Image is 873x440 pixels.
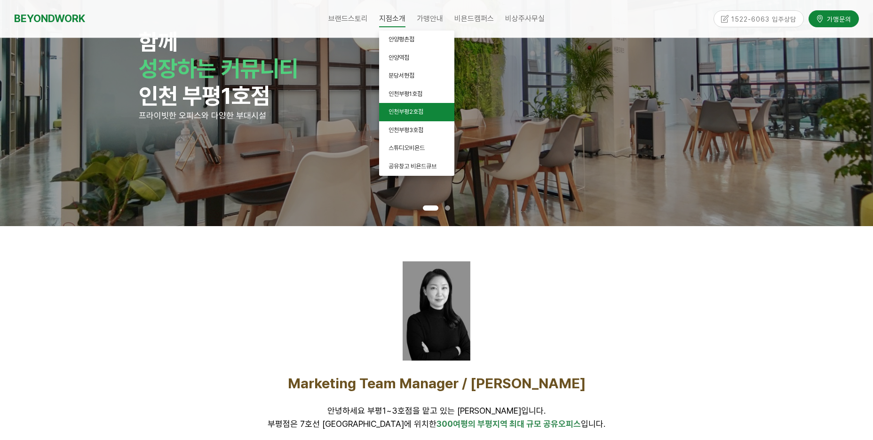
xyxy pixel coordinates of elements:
[328,14,368,23] span: 브랜드스토리
[436,419,581,429] span: 300여평의 부평지역 최대 규모 공유오피스
[389,144,425,151] span: 스튜디오비욘드
[379,85,454,103] a: 인천부평1호점
[389,90,422,97] span: 인천부평1호점
[824,14,851,24] span: 가맹문의
[389,126,423,134] span: 인천부평3호점
[14,10,85,27] a: BEYONDWORK
[411,7,449,31] a: 가맹안내
[288,375,586,392] span: Marketing Team Manager / [PERSON_NAME]
[389,72,414,79] span: 분당서현점
[379,103,454,121] a: 인천부평2호점
[454,14,494,23] span: 비욘드캠퍼스
[809,10,859,27] a: 가맹문의
[500,7,550,31] a: 비상주사무실
[379,139,454,157] a: 스튜디오비욘드
[139,110,266,120] span: 프라이빗한 오피스와 다양한 부대시설
[379,121,454,140] a: 인천부평3호점
[389,36,414,43] span: 안양평촌점
[379,31,454,49] a: 안양평촌점
[389,108,423,115] span: 인천부평2호점
[505,14,545,23] span: 비상주사무실
[389,163,436,170] span: 공유창고 비욘드큐브
[449,7,500,31] a: 비욘드캠퍼스
[379,67,454,85] a: 분당서현점
[389,54,409,61] span: 안양역점
[417,14,443,23] span: 가맹안내
[139,28,177,55] strong: 함께
[139,55,298,82] strong: 성장하는 커뮤니티
[323,7,373,31] a: 브랜드스토리
[268,419,605,429] span: 부평점은 7호선 [GEOGRAPHIC_DATA]에 위치한 입니다.
[379,157,454,176] a: 공유창고 비욘드큐브
[373,7,411,31] a: 지점소개
[327,406,546,416] span: 안녕하세요 부평1~3호점을 맡고 있는 [PERSON_NAME]입니다.
[139,82,270,110] strong: 인천 부평1호점
[379,11,405,27] span: 지점소개
[379,49,454,67] a: 안양역점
